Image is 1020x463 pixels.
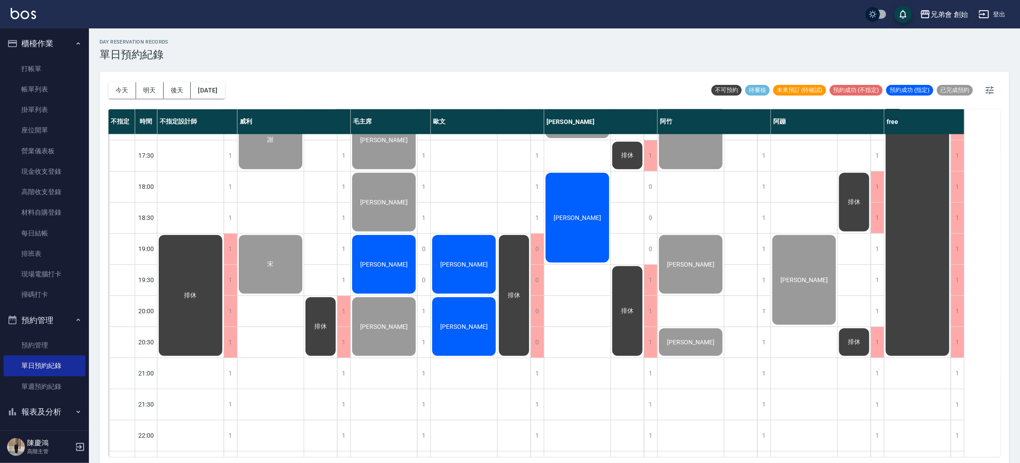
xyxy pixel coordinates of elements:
div: 不指定 [108,109,135,134]
div: 1 [871,389,884,420]
div: 1 [224,203,237,233]
span: [PERSON_NAME] [358,323,410,330]
div: 1 [337,140,350,171]
div: 1 [337,420,350,451]
div: 1 [644,327,657,358]
a: 營業儀表板 [4,141,85,161]
img: Logo [11,8,36,19]
div: 1 [337,389,350,420]
div: 兄弟會 創始 [931,9,968,20]
div: 1 [337,234,350,264]
div: 1 [644,265,657,295]
div: 1 [951,358,964,389]
span: 排休 [183,291,199,299]
div: 1 [871,140,884,171]
span: [PERSON_NAME] [438,323,490,330]
a: 排班表 [4,243,85,264]
span: [PERSON_NAME] [438,261,490,268]
div: 1 [951,420,964,451]
div: 1 [757,265,771,295]
div: 1 [871,203,884,233]
span: 排休 [846,198,862,206]
span: 未來預訂 (待確認) [773,86,826,94]
div: 1 [417,327,430,358]
div: 22:00 [135,420,157,451]
button: [DATE] [191,82,225,99]
div: 0 [644,172,657,202]
div: 0 [530,296,544,327]
div: 1 [951,172,964,202]
span: 不可預約 [711,86,742,94]
div: 20:00 [135,295,157,327]
div: 1 [224,140,237,171]
span: 排休 [506,291,522,299]
img: Person [7,438,25,456]
span: [PERSON_NAME] [358,136,410,144]
div: 18:30 [135,202,157,233]
a: 現金收支登錄 [4,161,85,182]
h2: day Reservation records [100,39,169,45]
div: 1 [644,420,657,451]
button: 預約管理 [4,309,85,332]
div: [PERSON_NAME] [544,109,658,134]
button: 報表及分析 [4,400,85,423]
div: 1 [757,234,771,264]
div: 1 [644,358,657,389]
div: 1 [757,327,771,358]
a: 單日預約紀錄 [4,355,85,376]
div: 歐文 [431,109,544,134]
a: 預約管理 [4,335,85,355]
div: 1 [417,389,430,420]
div: 1 [224,420,237,451]
div: 19:30 [135,264,157,295]
button: 明天 [136,82,164,99]
div: 1 [337,358,350,389]
div: 1 [951,234,964,264]
div: 0 [417,234,430,264]
div: 1 [871,296,884,327]
a: 掛單列表 [4,100,85,120]
div: free [884,109,964,134]
a: 現場電腦打卡 [4,264,85,284]
span: 排休 [846,338,862,346]
div: 1 [530,389,544,420]
div: 1 [644,296,657,327]
div: 1 [417,140,430,171]
div: 1 [224,265,237,295]
a: 帳單列表 [4,79,85,100]
span: 排休 [313,323,329,331]
div: 1 [530,420,544,451]
div: 1 [644,140,657,171]
span: 排休 [619,152,635,160]
span: 已完成預約 [937,86,973,94]
div: 1 [757,296,771,327]
div: 1 [224,296,237,327]
p: 高階主管 [27,447,72,455]
div: 1 [224,358,237,389]
div: 1 [644,389,657,420]
div: 1 [757,172,771,202]
div: 毛主席 [351,109,431,134]
div: 0 [644,203,657,233]
span: [PERSON_NAME] [358,261,410,268]
div: 1 [417,203,430,233]
div: 0 [417,265,430,295]
span: [PERSON_NAME] [665,339,716,346]
span: 預約成功 (指定) [886,86,933,94]
a: 單週預約紀錄 [4,376,85,397]
div: 0 [644,234,657,264]
div: 1 [224,234,237,264]
div: 1 [757,203,771,233]
div: 1 [871,358,884,389]
div: 1 [871,265,884,295]
div: 1 [530,358,544,389]
button: 客戶管理 [4,423,85,446]
div: 1 [951,265,964,295]
button: 櫃檯作業 [4,32,85,55]
div: 1 [757,358,771,389]
div: 0 [530,234,544,264]
div: 1 [951,203,964,233]
div: 1 [951,327,964,358]
div: 21:00 [135,358,157,389]
div: 1 [951,389,964,420]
